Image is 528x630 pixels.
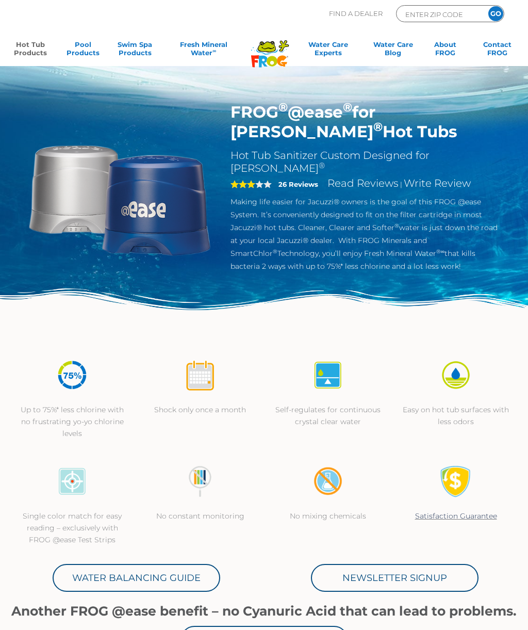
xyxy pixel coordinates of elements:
[312,359,344,391] img: icon-atease-self-regulates
[184,359,216,391] img: icon-atease-shock-once
[230,180,255,188] span: 3
[477,40,518,61] a: ContactFROG
[53,564,220,592] a: Water Balancing Guide
[114,40,155,61] a: Swim SpaProducts
[415,511,497,521] a: Satisfaction Guarantee
[19,510,126,546] p: Single color match for easy reading – exclusively with FROG @ease Test Strips
[327,177,399,189] a: Read Reviews
[440,465,472,497] img: Satisfaction Guarantee Icon
[56,465,88,497] img: icon-atease-color-match
[278,100,288,115] sup: ®
[425,40,466,61] a: AboutFROG
[274,510,382,522] p: No mixing chemicals
[24,102,215,294] img: Sundance-cartridges-2.png
[295,40,361,61] a: Water CareExperts
[402,404,509,428] p: Easy on hot tub surfaces with less odors
[278,180,318,188] strong: 26 Reviews
[274,404,382,428] p: Self-regulates for continuous crystal clear water
[230,196,504,273] p: Making life easier for Jacuzzi® owners is the goal of this FROG @ease System. It’s conveniently d...
[400,180,402,188] span: |
[273,248,277,255] sup: ®
[319,160,325,170] sup: ®
[440,359,472,391] img: icon-atease-easy-on
[62,40,103,61] a: PoolProducts
[404,177,471,189] a: Write Review
[56,359,88,391] img: icon-atease-75percent-less
[230,149,504,175] h2: Hot Tub Sanitizer Custom Designed for [PERSON_NAME]
[373,119,383,134] sup: ®
[10,40,51,61] a: Hot TubProducts
[394,222,399,229] sup: ®
[146,510,254,522] p: No constant monitoring
[245,27,294,68] img: Frog Products Logo
[184,465,216,497] img: no-constant-monitoring1
[312,465,344,497] img: no-mixing1
[329,5,383,22] p: Find A Dealer
[19,404,126,440] p: Up to 75%* less chlorine with no frustrating yo-yo chlorine levels
[146,404,254,416] p: Shock only once a month
[167,40,240,61] a: Fresh MineralWater∞
[343,100,352,115] sup: ®
[373,40,414,61] a: Water CareBlog
[311,564,478,592] a: Newsletter Signup
[8,604,520,618] h1: Another FROG @ease benefit – no Cyanuric Acid that can lead to problems.
[230,102,504,141] h1: FROG @ease for [PERSON_NAME] Hot Tubs
[212,48,216,54] sup: ∞
[436,248,445,255] sup: ®∞
[488,6,503,21] input: GO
